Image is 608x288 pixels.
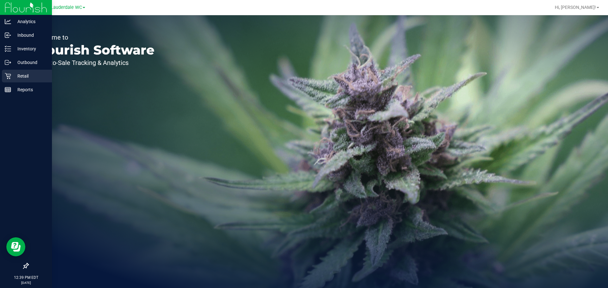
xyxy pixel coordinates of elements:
[5,46,11,52] inline-svg: Inventory
[11,45,49,53] p: Inventory
[11,18,49,25] p: Analytics
[11,86,49,93] p: Reports
[3,280,49,285] p: [DATE]
[5,86,11,93] inline-svg: Reports
[6,237,25,256] iframe: Resource center
[3,275,49,280] p: 12:39 PM EDT
[11,31,49,39] p: Inbound
[11,59,49,66] p: Outbound
[34,60,155,66] p: Seed-to-Sale Tracking & Analytics
[5,18,11,25] inline-svg: Analytics
[11,72,49,80] p: Retail
[5,59,11,66] inline-svg: Outbound
[555,5,596,10] span: Hi, [PERSON_NAME]!
[5,73,11,79] inline-svg: Retail
[44,5,82,10] span: Ft. Lauderdale WC
[34,34,155,41] p: Welcome to
[5,32,11,38] inline-svg: Inbound
[34,44,155,56] p: Flourish Software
